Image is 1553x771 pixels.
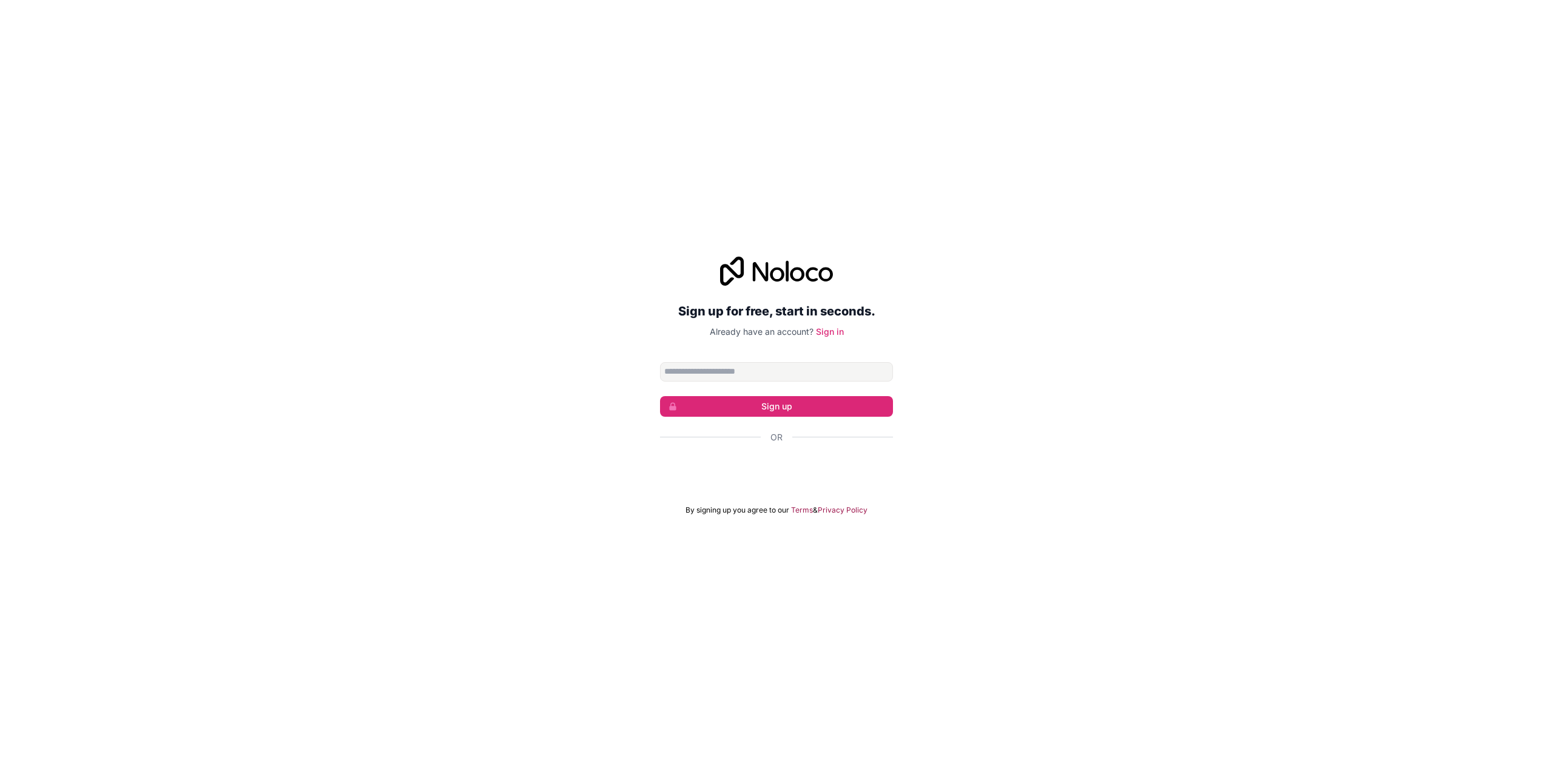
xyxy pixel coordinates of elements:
[791,505,813,515] a: Terms
[816,326,844,337] a: Sign in
[818,505,867,515] a: Privacy Policy
[686,505,789,515] span: By signing up you agree to our
[660,396,893,417] button: Sign up
[660,300,893,322] h2: Sign up for free, start in seconds.
[660,362,893,382] input: Email address
[770,431,783,443] span: Or
[710,326,814,337] span: Already have an account?
[813,505,818,515] span: &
